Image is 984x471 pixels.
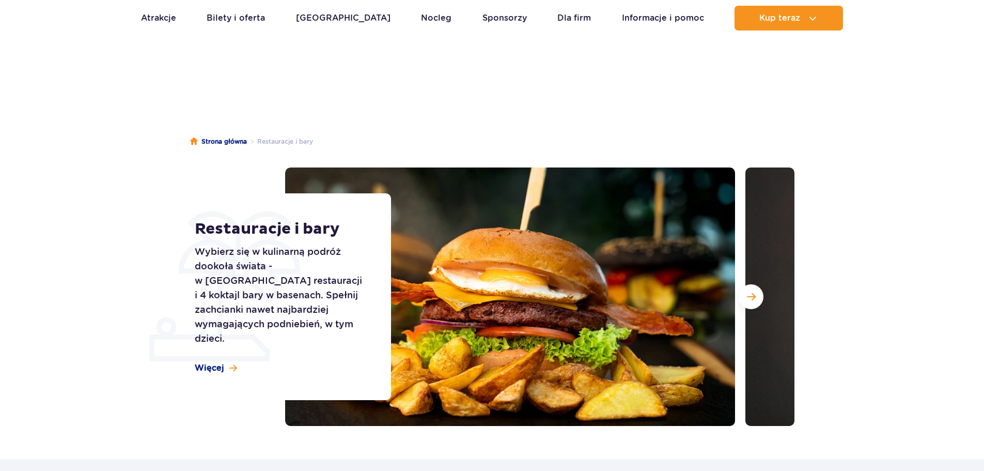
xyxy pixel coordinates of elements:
h1: Restauracje i bary [195,220,368,238]
a: Dla firm [557,6,591,31]
a: Więcej [195,362,237,374]
button: Kup teraz [735,6,843,31]
span: Więcej [195,362,224,374]
a: Atrakcje [141,6,176,31]
button: Następny slajd [739,284,763,309]
a: Informacje i pomoc [622,6,704,31]
a: Bilety i oferta [207,6,265,31]
span: Kup teraz [759,13,800,23]
a: Sponsorzy [482,6,527,31]
li: Restauracje i bary [247,136,313,147]
a: Strona główna [190,136,247,147]
a: Nocleg [421,6,451,31]
p: Wybierz się w kulinarną podróż dookoła świata - w [GEOGRAPHIC_DATA] restauracji i 4 koktajl bary ... [195,245,368,346]
a: [GEOGRAPHIC_DATA] [296,6,391,31]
